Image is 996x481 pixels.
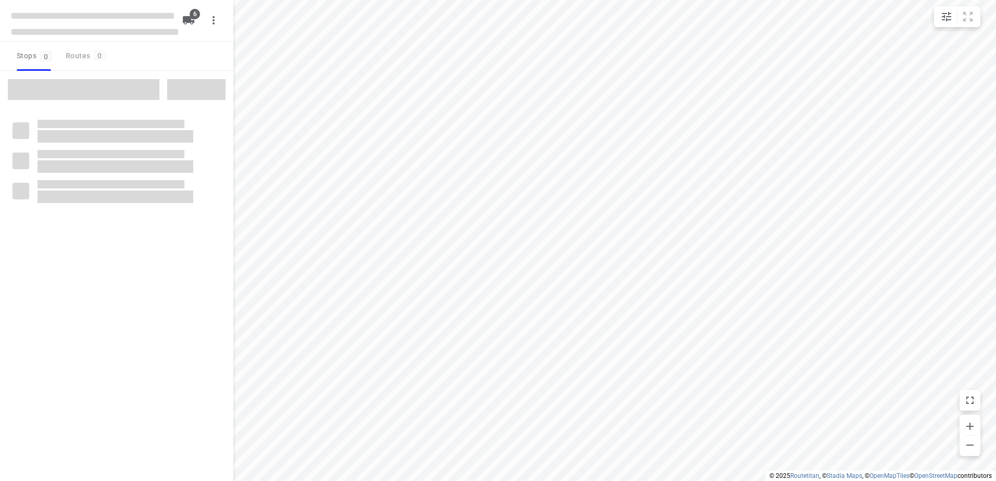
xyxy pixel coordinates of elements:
[869,472,910,479] a: OpenMapTiles
[936,6,957,27] button: Map settings
[790,472,819,479] a: Routetitan
[934,6,980,27] div: small contained button group
[769,472,992,479] li: © 2025 , © , © © contributors
[914,472,957,479] a: OpenStreetMap
[827,472,862,479] a: Stadia Maps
